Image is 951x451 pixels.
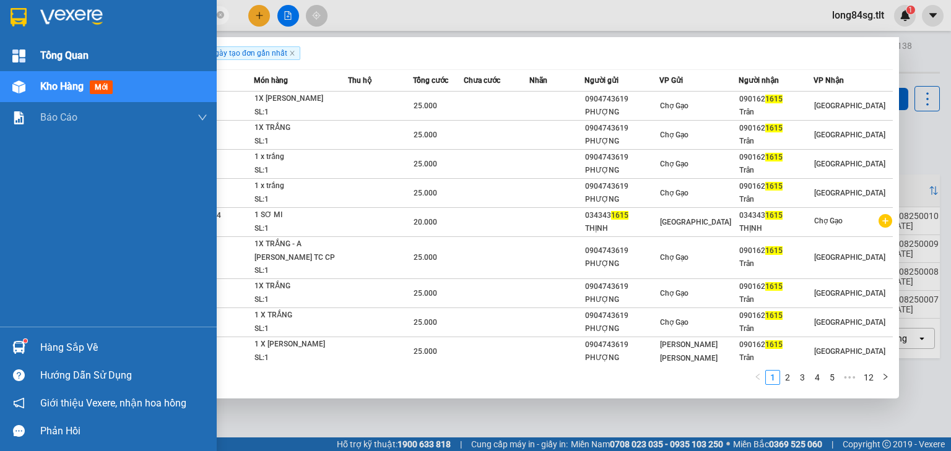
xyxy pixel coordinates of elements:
[289,50,295,56] span: close
[660,160,688,168] span: Chợ Gạo
[90,80,113,94] span: mới
[204,46,300,60] span: Ngày tạo đơn gần nhất
[13,369,25,381] span: question-circle
[348,76,371,85] span: Thu hộ
[739,209,813,222] div: 034343
[611,211,628,220] span: 1615
[585,151,659,164] div: 0904743619
[796,371,809,384] a: 3
[781,371,794,384] a: 2
[585,257,659,270] div: PHƯỢNG
[40,395,186,411] span: Giới thiệu Vexere, nhận hoa hồng
[765,182,783,191] span: 1615
[739,338,813,351] div: 090162
[739,244,813,257] div: 090162
[254,280,347,293] div: 1X TRẮNG
[254,164,347,178] div: SL: 1
[414,189,437,197] span: 25.000
[12,49,25,62] img: dashboard-icon
[40,110,77,125] span: Báo cáo
[585,338,659,351] div: 0904743619
[660,218,731,226] span: [GEOGRAPHIC_DATA]
[585,322,659,335] div: PHƯỢNG
[40,422,207,440] div: Phản hồi
[879,214,892,228] span: plus-circle
[840,370,859,385] span: •••
[878,370,893,385] li: Next Page
[660,131,688,139] span: Chợ Gạo
[660,189,688,197] span: Chợ Gạo
[585,351,659,364] div: PHƯỢNG
[765,124,783,132] span: 1615
[254,309,347,322] div: 1 X TRẮNG
[739,93,813,106] div: 090162
[825,371,839,384] a: 5
[585,122,659,135] div: 0904743619
[584,76,619,85] span: Người gửi
[254,351,347,365] div: SL: 1
[40,80,84,92] span: Kho hàng
[40,366,207,385] div: Hướng dẫn sử dụng
[825,370,840,385] li: 5
[814,318,885,327] span: [GEOGRAPHIC_DATA]
[739,164,813,177] div: Trân
[739,293,813,306] div: Trân
[739,322,813,335] div: Trân
[814,189,885,197] span: [GEOGRAPHIC_DATA]
[814,101,885,110] span: [GEOGRAPHIC_DATA]
[254,222,347,236] div: SL: 1
[254,193,347,207] div: SL: 1
[750,370,765,385] button: left
[585,293,659,306] div: PHƯỢNG
[585,222,659,235] div: THỊNH
[860,371,877,384] a: 12
[414,218,437,226] span: 20.000
[198,113,207,122] span: down
[739,257,813,270] div: Trân
[814,131,885,139] span: [GEOGRAPHIC_DATA]
[739,122,813,135] div: 090162
[765,246,783,255] span: 1615
[765,211,783,220] span: 1615
[754,373,762,380] span: left
[24,339,27,343] sup: 1
[254,92,347,106] div: 1X [PERSON_NAME]
[814,289,885,298] span: [GEOGRAPHIC_DATA]
[739,280,813,293] div: 090162
[814,347,885,356] span: [GEOGRAPHIC_DATA]
[254,293,347,307] div: SL: 1
[795,370,810,385] li: 3
[765,340,783,349] span: 1615
[660,318,688,327] span: Chợ Gạo
[750,370,765,385] li: Previous Page
[739,106,813,119] div: Trân
[766,371,779,384] a: 1
[814,160,885,168] span: [GEOGRAPHIC_DATA]
[254,208,347,222] div: 1 SƠ MI
[585,280,659,293] div: 0904743619
[585,93,659,106] div: 0904743619
[840,370,859,385] li: Next 5 Pages
[13,397,25,409] span: notification
[660,101,688,110] span: Chợ Gạo
[739,351,813,364] div: Trân
[814,217,843,225] span: Chợ Gạo
[254,150,347,164] div: 1 x trắng
[814,253,885,262] span: [GEOGRAPHIC_DATA]
[414,131,437,139] span: 25.000
[40,338,207,357] div: Hàng sắp về
[585,135,659,148] div: PHƯỢNG
[739,76,779,85] span: Người nhận
[254,322,347,336] div: SL: 1
[878,370,893,385] button: right
[414,160,437,168] span: 25.000
[739,151,813,164] div: 090162
[254,121,347,135] div: 1X TRẮNG
[739,309,813,322] div: 090162
[414,289,437,298] span: 25.000
[529,76,547,85] span: Nhãn
[739,135,813,148] div: Trân
[217,11,224,19] span: close-circle
[810,370,825,385] li: 4
[765,311,783,320] span: 1615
